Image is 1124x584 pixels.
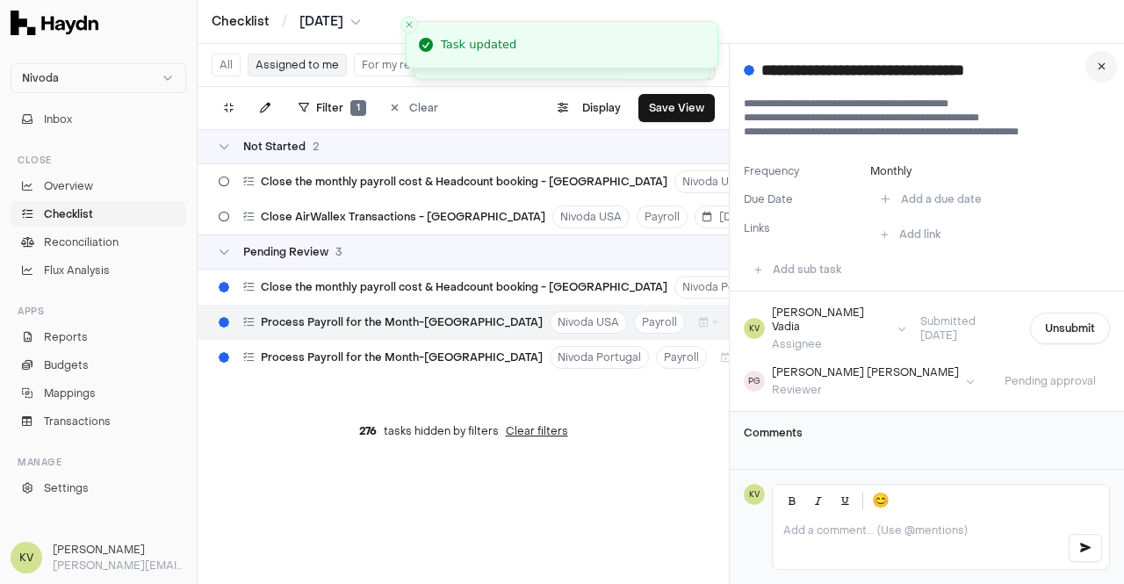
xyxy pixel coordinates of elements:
[53,558,186,573] p: [PERSON_NAME][EMAIL_ADDRESS][DOMAIN_NAME]
[11,174,186,198] a: Overview
[212,54,241,76] button: All
[692,311,725,334] button: +
[359,424,377,438] span: 276
[550,311,627,334] button: Nivoda USA
[44,386,96,401] span: Mappings
[552,205,630,228] button: Nivoda USA
[261,315,543,329] span: Process Payroll for the Month-[GEOGRAPHIC_DATA]
[11,381,186,406] a: Mappings
[638,94,715,122] button: Save View
[441,36,516,54] div: Task updated
[11,202,186,227] a: Checklist
[11,325,186,350] a: Reports
[872,490,890,511] span: 😊
[991,374,1110,388] span: Pending approval
[772,337,890,351] div: Assignee
[299,13,361,31] button: [DATE]
[11,107,186,132] button: Inbox
[335,245,342,259] span: 3
[1030,313,1110,344] button: Unsubmit
[11,230,186,255] a: Reconciliation
[44,206,93,222] span: Checklist
[288,94,377,122] button: Filter1
[400,16,418,33] button: Close toast
[44,263,110,278] span: Flux Analysis
[695,205,764,228] button: [DATE]
[744,484,765,505] span: KV
[832,488,857,513] button: Underline (Ctrl+U)
[744,365,975,397] button: PG[PERSON_NAME] [PERSON_NAME]Reviewer
[11,542,42,573] span: KV
[11,258,186,283] a: Flux Analysis
[870,220,951,249] button: Add link
[44,414,111,429] span: Transactions
[744,221,770,235] label: Links
[44,329,88,345] span: Reports
[212,13,270,31] a: Checklist
[261,175,667,189] span: Close the monthly payroll cost & Headcount booking - [GEOGRAPHIC_DATA]
[870,185,992,213] button: Add a due date
[44,480,89,496] span: Settings
[772,306,890,334] div: [PERSON_NAME] Vadia
[744,164,863,178] label: Frequency
[744,256,852,284] button: Add sub task
[780,488,804,513] button: Bold (Ctrl+B)
[44,112,72,127] span: Inbox
[53,542,186,558] h3: [PERSON_NAME]
[243,245,328,259] span: Pending Review
[550,346,649,369] button: Nivoda Portugal
[674,276,774,299] button: Nivoda Portugal
[380,94,449,122] button: Clear
[11,409,186,434] a: Transactions
[744,306,906,351] button: KV[PERSON_NAME] VadiaAssignee
[772,365,959,379] div: [PERSON_NAME] [PERSON_NAME]
[702,210,756,224] span: [DATE]
[248,54,347,76] button: Assigned to me
[11,448,186,476] div: Manage
[11,146,186,174] div: Close
[11,353,186,378] a: Budgets
[744,192,863,206] label: Due Date
[744,426,1110,440] h3: Comments
[547,94,631,122] button: Display
[11,11,98,35] img: Haydn Logo
[313,140,319,154] span: 2
[44,234,119,250] span: Reconciliation
[198,410,729,452] div: tasks hidden by filters
[44,357,89,373] span: Budgets
[299,13,343,31] span: [DATE]
[656,346,707,369] button: Payroll
[868,488,893,513] button: 😊
[316,101,343,115] span: Filter
[714,346,747,369] button: +
[44,178,93,194] span: Overview
[674,170,752,193] button: Nivoda USA
[634,311,685,334] button: Payroll
[806,488,831,513] button: Italic (Ctrl+I)
[906,314,1023,342] span: Submitted [DATE]
[261,280,667,294] span: Close the monthly payroll cost & Headcount booking - [GEOGRAPHIC_DATA]
[350,100,366,116] span: 1
[22,71,59,85] span: Nivoda
[243,140,306,154] span: Not Started
[261,210,545,224] span: Close AirWallex Transactions - [GEOGRAPHIC_DATA]
[744,371,765,392] span: PG
[637,205,688,228] button: Payroll
[11,297,186,325] div: Apps
[506,424,568,438] button: Clear filters
[11,476,186,501] a: Settings
[354,54,443,76] button: For my review
[744,318,765,339] span: KV
[870,164,911,178] button: Monthly
[11,63,186,93] button: Nivoda
[212,13,361,31] nav: breadcrumb
[772,383,959,397] div: Reviewer
[278,12,291,30] span: /
[261,350,543,364] span: Process Payroll for the Month-[GEOGRAPHIC_DATA]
